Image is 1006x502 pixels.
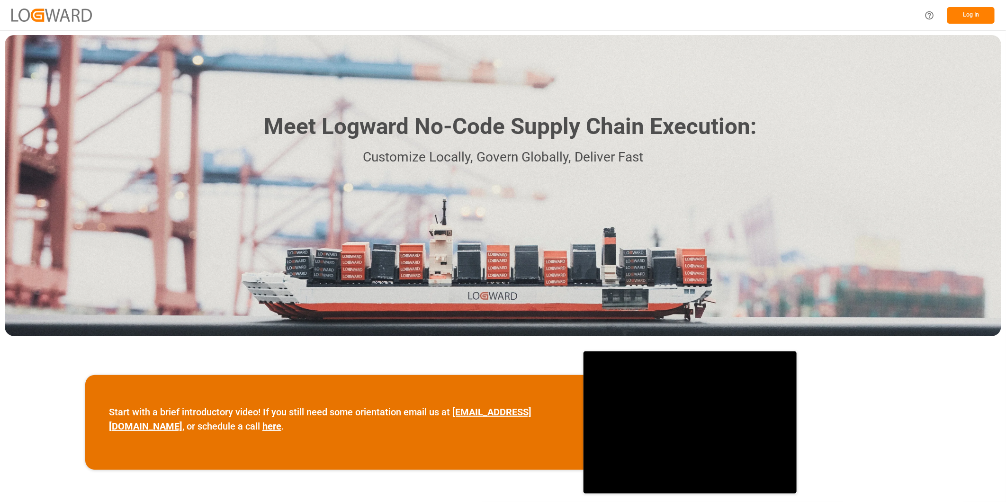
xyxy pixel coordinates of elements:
iframe: video [584,351,797,493]
p: Start with a brief introductory video! If you still need some orientation email us at , or schedu... [109,405,560,433]
a: here [262,421,281,432]
button: Help Center [919,5,940,26]
p: Customize Locally, Govern Globally, Deliver Fast [250,147,756,168]
button: Log In [947,7,995,24]
img: Logward_new_orange.png [11,9,92,21]
h1: Meet Logward No-Code Supply Chain Execution: [264,110,756,143]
